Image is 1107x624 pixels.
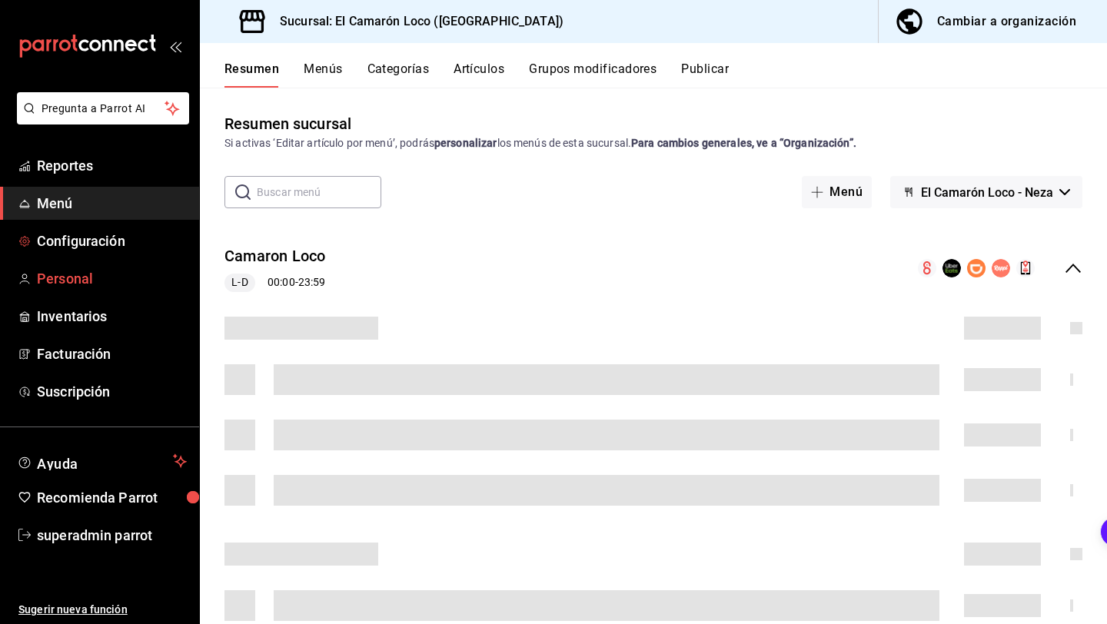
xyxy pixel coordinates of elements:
button: Pregunta a Parrot AI [17,92,189,124]
strong: personalizar [434,137,497,149]
span: Pregunta a Parrot AI [42,101,165,117]
span: Menú [37,193,187,214]
h3: Sucursal: El Camarón Loco ([GEOGRAPHIC_DATA]) [268,12,563,31]
button: Resumen [224,61,279,88]
button: Categorías [367,61,430,88]
div: Si activas ‘Editar artículo por menú’, podrás los menús de esta sucursal. [224,135,1082,151]
span: Reportes [37,155,187,176]
input: Buscar menú [257,177,381,207]
span: El Camarón Loco - Neza [921,185,1053,200]
span: Suscripción [37,381,187,402]
button: Artículos [454,61,504,88]
span: Recomienda Parrot [37,487,187,508]
button: Menús [304,61,342,88]
span: Configuración [37,231,187,251]
button: Camaron Loco [224,245,326,267]
div: Resumen sucursal [224,112,351,135]
button: El Camarón Loco - Neza [890,176,1082,208]
span: superadmin parrot [37,525,187,546]
div: Cambiar a organización [937,11,1076,32]
span: Personal [37,268,187,289]
div: collapse-menu-row [200,233,1107,304]
button: Grupos modificadores [529,61,657,88]
span: L-D [225,274,254,290]
div: 00:00 - 23:59 [224,274,326,292]
button: Publicar [681,61,729,88]
strong: Para cambios generales, ve a “Organización”. [631,137,856,149]
span: Ayuda [37,452,167,470]
button: Menú [802,176,872,208]
button: open_drawer_menu [169,40,181,52]
span: Sugerir nueva función [18,602,187,618]
a: Pregunta a Parrot AI [11,111,189,128]
span: Inventarios [37,306,187,327]
span: Facturación [37,344,187,364]
div: navigation tabs [224,61,1107,88]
